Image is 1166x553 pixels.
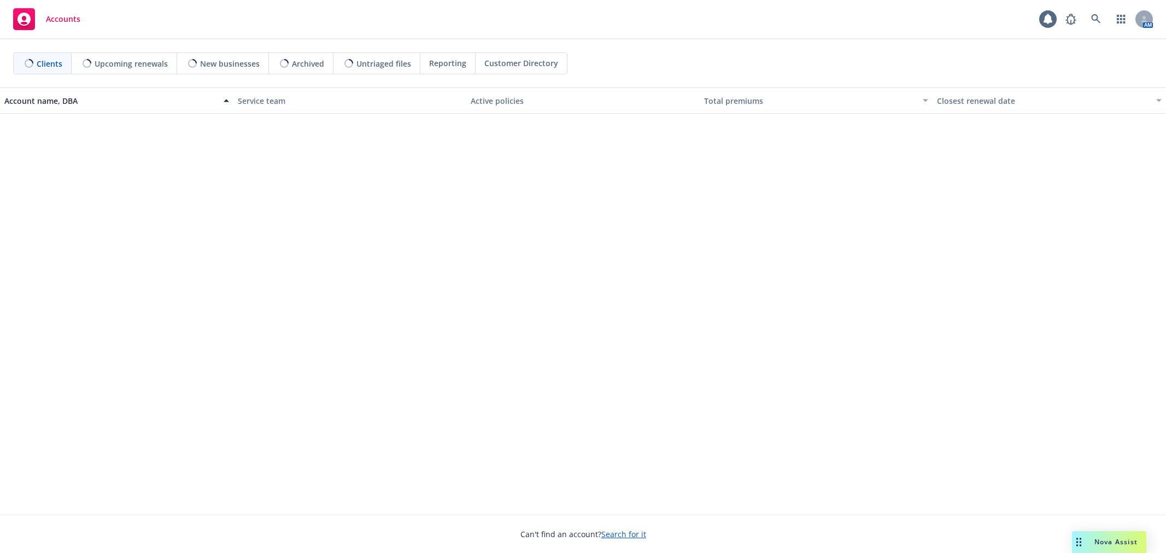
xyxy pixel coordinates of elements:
[1110,8,1132,30] a: Switch app
[95,58,168,69] span: Upcoming renewals
[4,95,217,107] div: Account name, DBA
[937,95,1150,107] div: Closest renewal date
[484,57,558,69] span: Customer Directory
[37,58,62,69] span: Clients
[520,528,646,540] span: Can't find an account?
[471,95,695,107] div: Active policies
[9,4,85,34] a: Accounts
[466,87,700,114] button: Active policies
[429,57,466,69] span: Reporting
[1072,531,1086,553] div: Drag to move
[1094,537,1138,546] span: Nova Assist
[200,58,260,69] span: New businesses
[700,87,933,114] button: Total premiums
[601,529,646,539] a: Search for it
[704,95,917,107] div: Total premiums
[1060,8,1082,30] a: Report a Bug
[233,87,467,114] button: Service team
[1085,8,1107,30] a: Search
[46,15,80,23] span: Accounts
[1072,531,1146,553] button: Nova Assist
[238,95,462,107] div: Service team
[292,58,324,69] span: Archived
[356,58,411,69] span: Untriaged files
[933,87,1166,114] button: Closest renewal date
